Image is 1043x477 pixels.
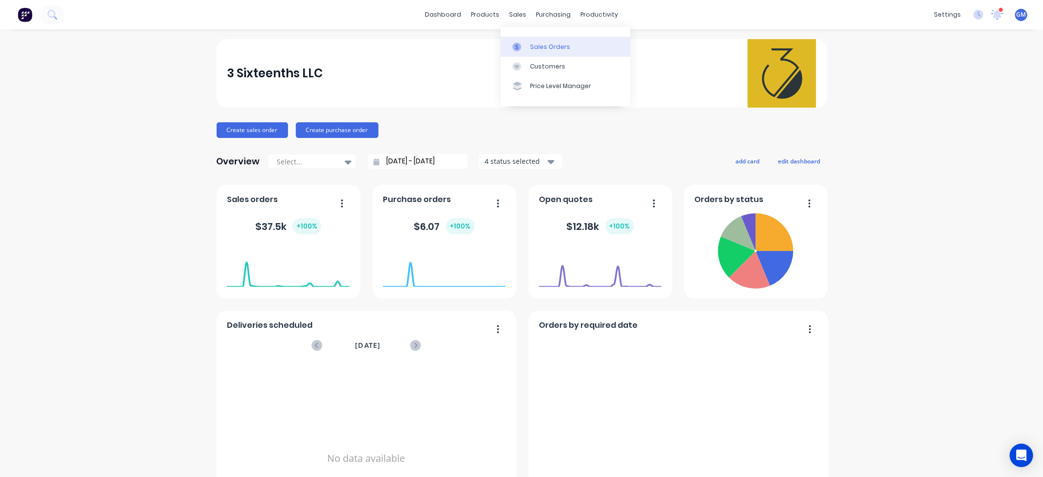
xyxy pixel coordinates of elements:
span: Orders by status [694,194,763,205]
div: settings [929,7,966,22]
span: Sales orders [227,194,278,205]
span: [DATE] [355,340,380,351]
a: Price Level Manager [501,76,630,96]
div: productivity [576,7,623,22]
div: $ 37.5k [255,218,321,234]
div: + 100 % [292,218,321,234]
span: Orders by required date [539,319,638,331]
div: + 100 % [605,218,634,234]
a: Sales Orders [501,37,630,56]
button: Create purchase order [296,122,378,138]
div: + 100 % [446,218,475,234]
div: Overview [217,152,260,171]
div: Price Level Manager [530,82,591,91]
div: Sales Orders [530,43,570,51]
div: 4 status selected [485,156,546,166]
div: purchasing [531,7,576,22]
div: sales [504,7,531,22]
button: Create sales order [217,122,288,138]
div: Open Intercom Messenger [1010,444,1033,467]
button: 4 status selected [479,154,562,169]
div: $ 6.07 [414,218,475,234]
img: Factory [18,7,32,22]
a: dashboard [420,7,466,22]
span: Open quotes [539,194,593,205]
div: 3 Sixteenths LLC [227,64,323,83]
span: Purchase orders [383,194,451,205]
button: edit dashboard [772,155,827,167]
div: $ 12.18k [567,218,634,234]
span: GM [1017,10,1026,19]
button: add card [730,155,766,167]
a: Customers [501,57,630,76]
div: products [466,7,504,22]
img: 3 Sixteenths LLC [748,39,816,108]
div: Customers [530,62,565,71]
